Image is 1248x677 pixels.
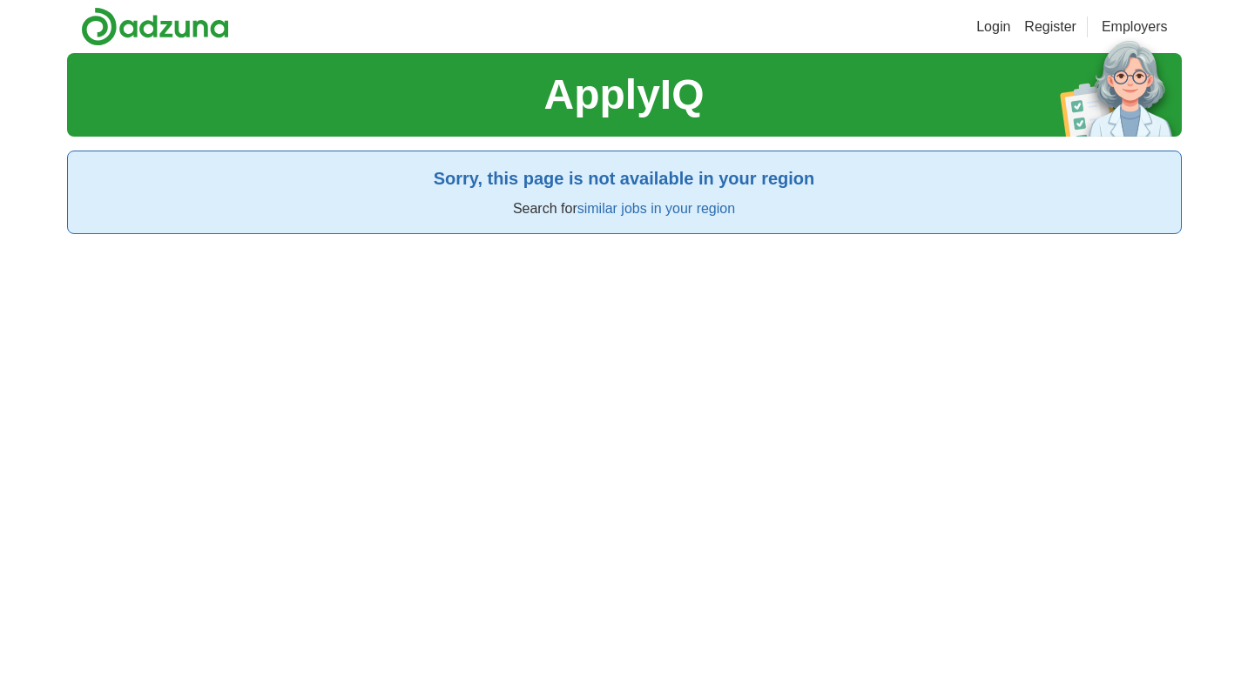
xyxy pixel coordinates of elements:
[1102,17,1168,37] a: Employers
[82,165,1167,191] h2: Sorry, this page is not available in your region
[577,201,735,216] a: similar jobs in your region
[81,7,229,46] img: Adzuna logo
[82,198,1167,219] p: Search for
[543,64,704,126] h1: ApplyIQ
[976,17,1010,37] a: Login
[1024,17,1076,37] a: Register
